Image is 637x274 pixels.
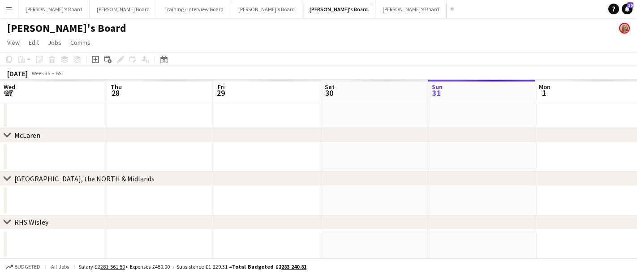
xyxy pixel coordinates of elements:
[538,88,551,98] span: 1
[109,88,122,98] span: 28
[29,39,39,47] span: Edit
[44,37,65,48] a: Jobs
[627,2,633,8] span: 50
[325,83,335,91] span: Sat
[111,83,122,91] span: Thu
[56,70,65,77] div: BST
[30,70,52,77] span: Week 35
[100,263,125,270] tcxspan: Call 281 561.50 via 3CX
[78,263,306,270] div: Salary £2 + Expenses £450.00 + Subsistence £1 229.31 =
[7,21,126,35] h1: [PERSON_NAME]'s Board
[14,131,40,140] div: McLaren
[25,37,43,48] a: Edit
[14,264,40,270] span: Budgeted
[622,4,633,14] a: 50
[302,0,375,18] button: [PERSON_NAME]'s Board
[375,0,447,18] button: [PERSON_NAME]'s Board
[14,218,48,227] div: RHS Wisley
[18,0,90,18] button: [PERSON_NAME]'s Board
[14,174,155,183] div: [GEOGRAPHIC_DATA], the NORTH & Midlands
[48,39,61,47] span: Jobs
[323,88,335,98] span: 30
[4,37,23,48] a: View
[157,0,231,18] button: Training / Interview Board
[430,88,443,98] span: 31
[4,262,42,272] button: Budgeted
[70,39,90,47] span: Comms
[4,83,15,91] span: Wed
[90,0,157,18] button: [PERSON_NAME] Board
[432,83,443,91] span: Sun
[7,39,20,47] span: View
[7,69,28,78] div: [DATE]
[232,263,306,270] span: Total Budgeted £2
[2,88,15,98] span: 27
[216,88,225,98] span: 29
[218,83,225,91] span: Fri
[281,263,306,270] tcxspan: Call 283 240.81 via 3CX
[619,23,630,34] app-user-avatar: Caitlin Simpson-Hodson
[231,0,302,18] button: [PERSON_NAME]'s Board
[539,83,551,91] span: Mon
[67,37,94,48] a: Comms
[49,263,71,270] span: All jobs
